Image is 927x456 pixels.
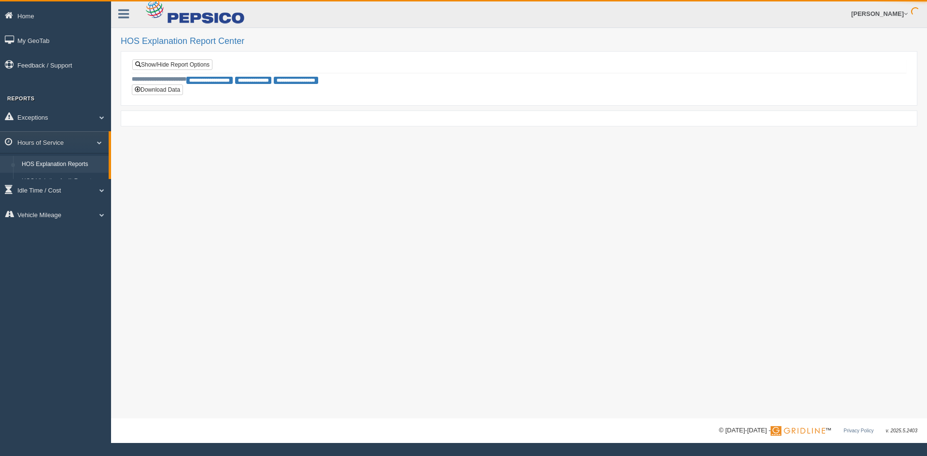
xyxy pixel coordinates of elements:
a: Show/Hide Report Options [132,59,212,70]
a: HOS Explanation Reports [17,156,109,173]
a: HOS Violation Audit Reports [17,173,109,190]
h2: HOS Explanation Report Center [121,37,917,46]
button: Download Data [132,84,183,95]
img: Gridline [771,426,825,436]
a: Privacy Policy [843,428,873,433]
span: v. 2025.5.2403 [886,428,917,433]
div: © [DATE]-[DATE] - ™ [719,426,917,436]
